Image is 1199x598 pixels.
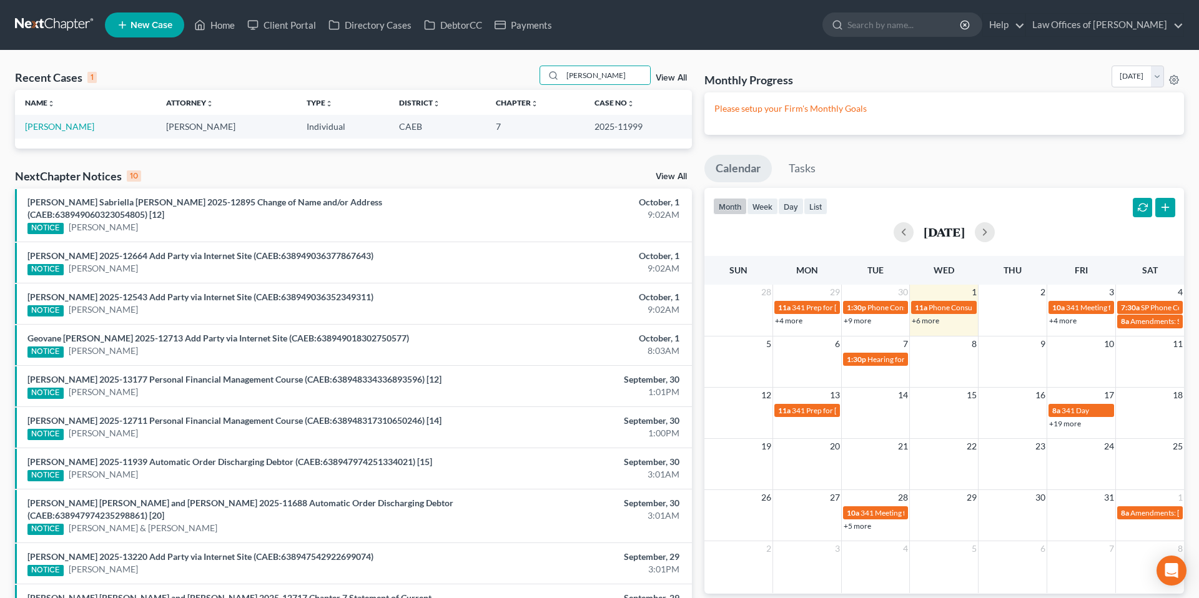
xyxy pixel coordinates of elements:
[27,470,64,481] div: NOTICE
[27,388,64,399] div: NOTICE
[867,355,1031,364] span: Hearing for [PERSON_NAME] & [PERSON_NAME]
[27,346,64,358] div: NOTICE
[470,303,679,316] div: 9:02AM
[847,303,866,312] span: 1:30p
[127,170,141,182] div: 10
[915,303,927,312] span: 11a
[775,316,802,325] a: +4 more
[325,100,333,107] i: unfold_more
[399,98,440,107] a: Districtunfold_more
[470,196,679,208] div: October, 1
[488,14,558,36] a: Payments
[970,336,978,351] span: 8
[87,72,97,83] div: 1
[27,197,382,220] a: [PERSON_NAME] Sabriella [PERSON_NAME] 2025-12895 Change of Name and/or Address (CAEB:638949060323...
[15,169,141,184] div: NextChapter Notices
[389,115,486,138] td: CAEB
[470,373,679,386] div: September, 30
[69,221,138,233] a: [PERSON_NAME]
[1177,285,1184,300] span: 4
[804,198,827,215] button: list
[470,497,679,509] div: September, 30
[470,468,679,481] div: 3:01AM
[902,541,909,556] span: 4
[713,198,747,215] button: month
[704,155,772,182] a: Calendar
[1034,439,1047,454] span: 23
[1039,336,1047,351] span: 9
[470,563,679,576] div: 3:01PM
[156,115,297,138] td: [PERSON_NAME]
[778,406,791,415] span: 11a
[1034,490,1047,505] span: 30
[27,456,432,467] a: [PERSON_NAME] 2025-11939 Automatic Order Discharging Debtor (CAEB:638947974251334021) [15]
[1049,419,1081,428] a: +19 more
[829,388,841,403] span: 13
[747,198,778,215] button: week
[1039,541,1047,556] span: 6
[25,98,55,107] a: Nameunfold_more
[829,439,841,454] span: 20
[69,303,138,316] a: [PERSON_NAME]
[778,198,804,215] button: day
[847,508,859,517] span: 10a
[69,563,138,576] a: [PERSON_NAME]
[470,345,679,357] div: 8:03AM
[418,14,488,36] a: DebtorCC
[297,115,389,138] td: Individual
[1177,541,1184,556] span: 8
[929,303,1065,312] span: Phone Consultation for [PERSON_NAME]
[69,345,138,357] a: [PERSON_NAME]
[69,427,138,439] a: [PERSON_NAME]
[847,13,962,36] input: Search by name...
[595,98,634,107] a: Case Nounfold_more
[729,265,748,275] span: Sun
[470,250,679,262] div: October, 1
[1142,265,1158,275] span: Sat
[25,121,94,132] a: [PERSON_NAME]
[902,336,909,351] span: 7
[307,98,333,107] a: Typeunfold_more
[27,250,373,261] a: [PERSON_NAME] 2025-12664 Add Party via Internet Site (CAEB:638949036377867643)
[1004,265,1022,275] span: Thu
[897,285,909,300] span: 30
[27,565,64,576] div: NOTICE
[1103,490,1115,505] span: 31
[796,265,818,275] span: Mon
[656,74,687,82] a: View All
[486,115,585,138] td: 7
[69,262,138,275] a: [PERSON_NAME]
[1121,316,1129,326] span: 8a
[470,427,679,439] div: 1:00PM
[27,223,64,234] div: NOTICE
[1075,265,1088,275] span: Fri
[470,386,679,398] div: 1:01PM
[470,414,679,427] div: September, 30
[27,333,409,343] a: Geovane [PERSON_NAME] 2025-12713 Add Party via Internet Site (CAEB:638949018302750577)
[1049,316,1077,325] a: +4 more
[965,490,978,505] span: 29
[166,98,214,107] a: Attorneyunfold_more
[27,498,453,521] a: [PERSON_NAME] [PERSON_NAME] and [PERSON_NAME] 2025-11688 Automatic Order Discharging Debtor (CAEB...
[1108,285,1115,300] span: 3
[965,439,978,454] span: 22
[69,468,138,481] a: [PERSON_NAME]
[924,225,965,238] h2: [DATE]
[1034,388,1047,403] span: 16
[847,355,866,364] span: 1:30p
[912,316,939,325] a: +6 more
[1039,285,1047,300] span: 2
[27,374,442,385] a: [PERSON_NAME] 2025-13177 Personal Financial Management Course (CAEB:638948334336893596) [12]
[1108,541,1115,556] span: 7
[470,509,679,522] div: 3:01AM
[760,490,772,505] span: 26
[1103,336,1115,351] span: 10
[714,102,1174,115] p: Please setup your Firm's Monthly Goals
[27,305,64,316] div: NOTICE
[704,72,793,87] h3: Monthly Progress
[27,429,64,440] div: NOTICE
[27,264,64,275] div: NOTICE
[322,14,418,36] a: Directory Cases
[844,521,871,531] a: +5 more
[470,208,679,221] div: 9:02AM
